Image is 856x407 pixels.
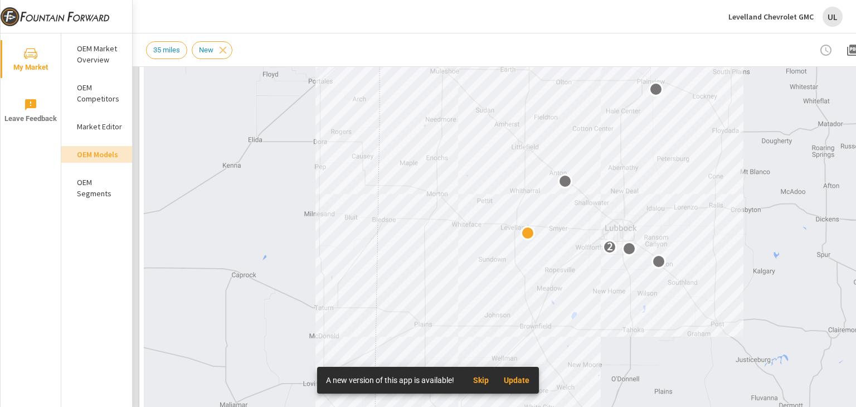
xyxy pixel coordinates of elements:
[192,41,232,59] div: New
[468,375,494,385] span: Skip
[147,46,187,54] span: 35 miles
[728,12,814,22] p: Levelland Chevrolet GMC
[823,7,843,27] div: UL
[77,82,123,104] p: OEM Competitors
[77,149,123,160] p: OEM Models
[499,371,534,389] button: Update
[61,146,132,163] div: OEM Models
[61,174,132,202] div: OEM Segments
[4,47,57,74] span: My Market
[77,43,123,65] p: OEM Market Overview
[607,240,613,253] p: 2
[77,177,123,199] p: OEM Segments
[463,371,499,389] button: Skip
[61,118,132,135] div: Market Editor
[1,33,61,136] div: nav menu
[61,79,132,107] div: OEM Competitors
[192,46,220,54] span: New
[326,376,454,385] span: A new version of this app is available!
[61,40,132,68] div: OEM Market Overview
[503,375,530,385] span: Update
[4,98,57,125] span: Leave Feedback
[77,121,123,132] p: Market Editor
